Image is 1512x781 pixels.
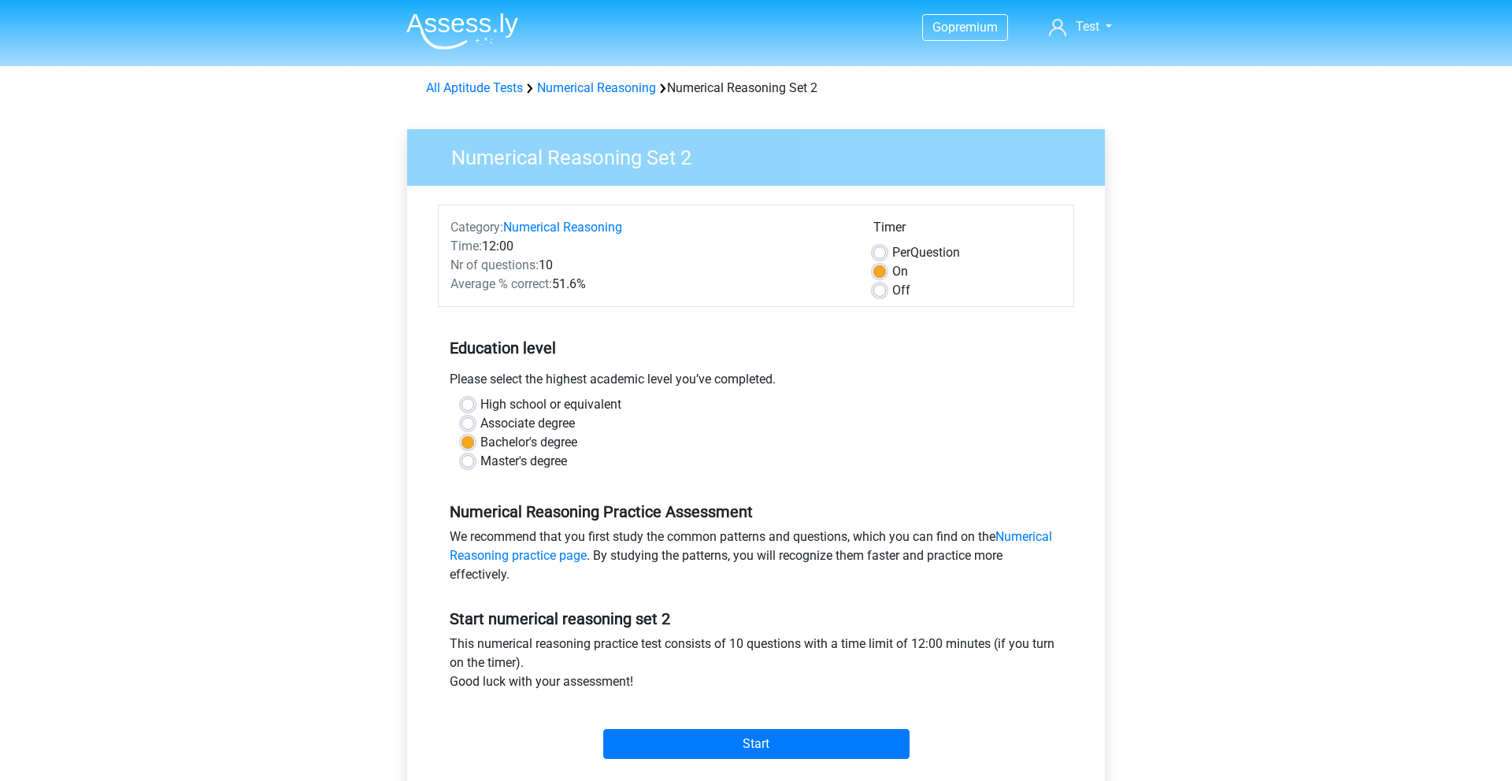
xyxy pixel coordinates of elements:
span: Time: [450,239,482,254]
span: premium [948,20,998,35]
div: Please select the highest academic level you’ve completed. [438,370,1074,395]
span: Average % correct: [450,276,552,291]
h5: Numerical Reasoning Practice Assessment [450,502,1062,521]
div: 51.6% [439,275,862,294]
span: Category: [450,220,503,235]
img: Assessly [406,13,518,50]
div: Numerical Reasoning Set 2 [420,79,1092,98]
label: On [892,262,908,281]
div: This numerical reasoning practice test consists of 10 questions with a time limit of 12:00 minute... [438,635,1074,698]
div: We recommend that you first study the common patterns and questions, which you can find on the . ... [438,527,1074,590]
label: Off [892,281,910,300]
label: Question [892,243,960,262]
a: All Aptitude Tests [426,80,523,95]
label: Bachelor's degree [480,433,577,452]
h5: Start numerical reasoning set 2 [450,609,1062,628]
span: Nr of questions: [450,257,539,272]
a: Numerical Reasoning [503,220,622,235]
label: Associate degree [480,414,575,433]
input: Start [603,729,910,759]
a: Test [1043,17,1118,36]
h3: Numerical Reasoning Set 2 [432,139,1093,170]
div: 12:00 [439,237,862,256]
div: Timer [873,218,1062,243]
span: Go [932,20,948,35]
span: Test [1076,19,1099,34]
span: Per [892,245,910,260]
h5: Education level [450,332,1062,364]
label: Master's degree [480,452,567,471]
a: Gopremium [923,17,1007,38]
div: 10 [439,256,862,275]
a: Numerical Reasoning [537,80,656,95]
label: High school or equivalent [480,395,621,414]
